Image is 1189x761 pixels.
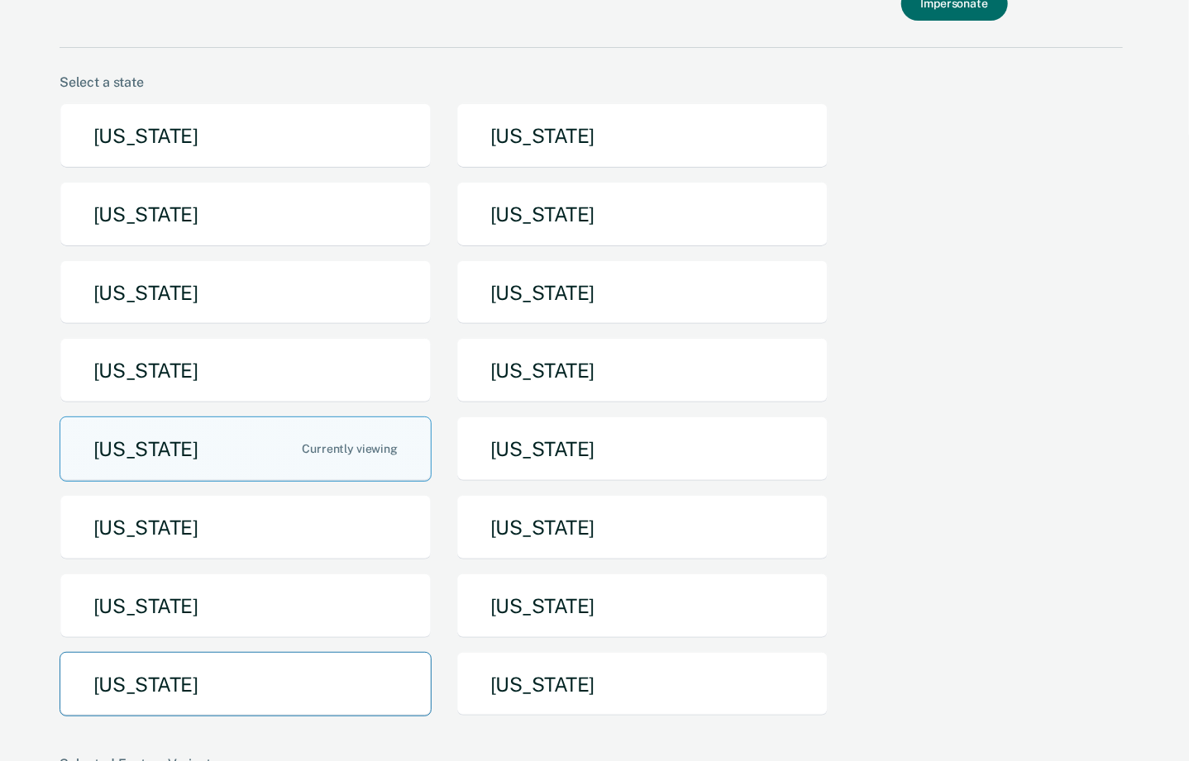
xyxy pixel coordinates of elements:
button: [US_STATE] [60,416,432,482]
button: [US_STATE] [60,260,432,326]
button: [US_STATE] [456,573,828,639]
button: [US_STATE] [456,495,828,560]
button: [US_STATE] [456,103,828,169]
button: [US_STATE] [60,573,432,639]
button: [US_STATE] [456,652,828,717]
button: [US_STATE] [60,182,432,247]
button: [US_STATE] [456,182,828,247]
button: [US_STATE] [456,260,828,326]
button: [US_STATE] [60,338,432,403]
button: [US_STATE] [60,103,432,169]
button: [US_STATE] [60,652,432,717]
button: [US_STATE] [456,416,828,482]
button: [US_STATE] [456,338,828,403]
button: [US_STATE] [60,495,432,560]
div: Select a state [60,74,1123,90]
